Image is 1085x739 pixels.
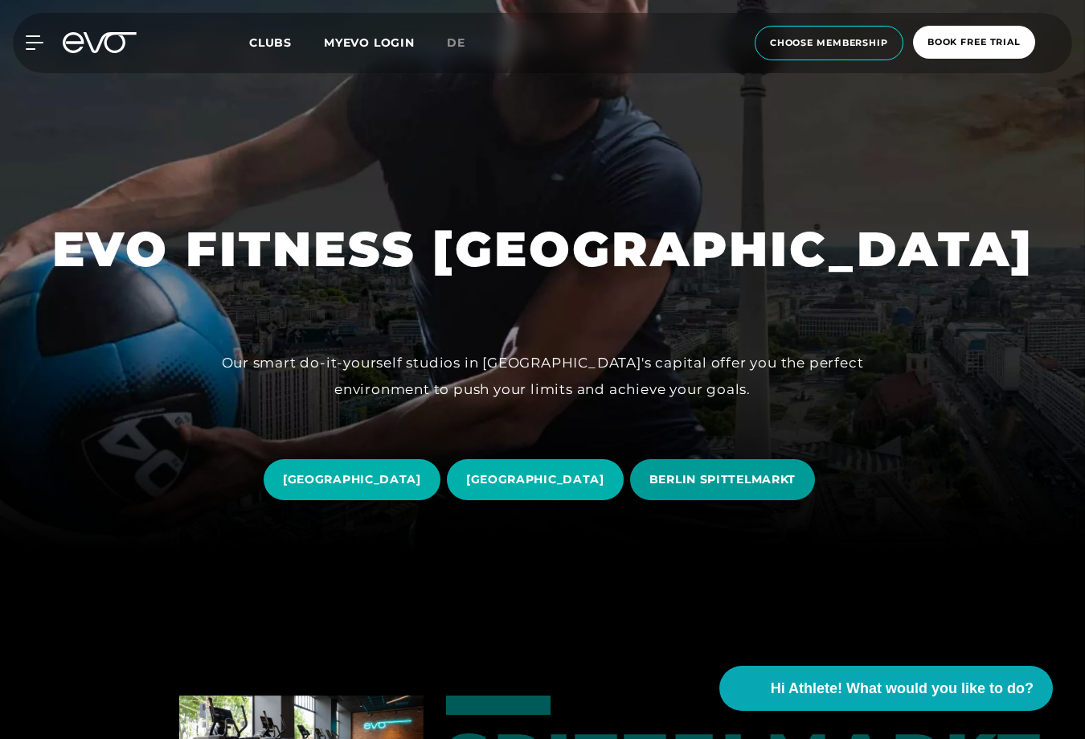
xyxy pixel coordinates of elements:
h1: EVO FITNESS [GEOGRAPHIC_DATA] [52,218,1034,281]
span: BERLIN SPITTELMARKT [649,471,796,488]
a: [GEOGRAPHIC_DATA] [447,447,630,512]
div: Our smart do-it-yourself studios in [GEOGRAPHIC_DATA]'s capital offer you the perfect environment... [181,350,904,402]
a: de [447,34,485,52]
span: book free trial [927,35,1021,49]
span: choose membership [770,36,888,50]
a: choose membership [750,26,908,60]
span: Hi Athlete! What would you like to do? [771,678,1034,700]
span: Clubs [249,35,292,50]
a: book free trial [908,26,1040,60]
a: [GEOGRAPHIC_DATA] [264,447,447,512]
span: [GEOGRAPHIC_DATA] [466,471,604,488]
span: [GEOGRAPHIC_DATA] [283,471,421,488]
span: de [447,35,465,50]
a: Clubs [249,35,324,50]
button: Hi Athlete! What would you like to do? [719,666,1053,711]
a: MYEVO LOGIN [324,35,415,50]
a: BERLIN SPITTELMARKT [630,447,821,512]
